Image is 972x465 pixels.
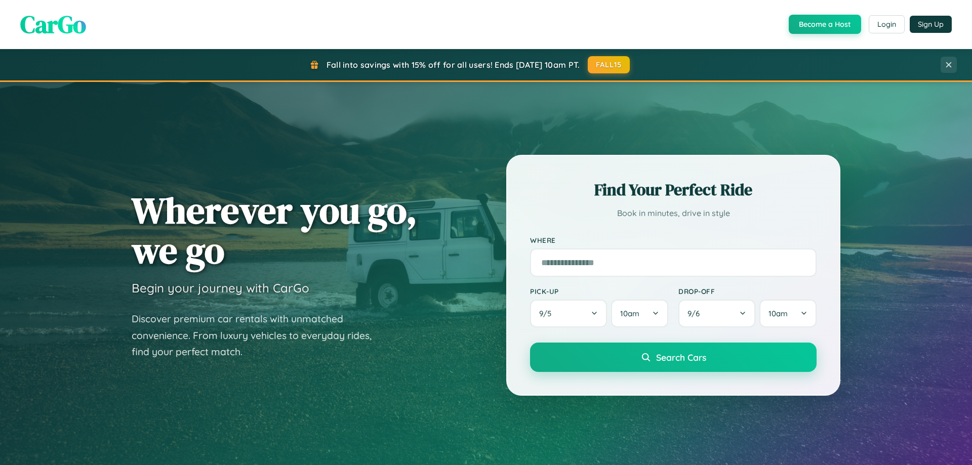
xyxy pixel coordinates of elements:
[20,8,86,41] span: CarGo
[539,309,556,318] span: 9 / 5
[132,280,309,295] h3: Begin your journey with CarGo
[759,300,817,327] button: 10am
[678,287,817,295] label: Drop-off
[530,206,817,221] p: Book in minutes, drive in style
[789,15,861,34] button: Become a Host
[687,309,705,318] span: 9 / 6
[327,60,580,70] span: Fall into savings with 15% off for all users! Ends [DATE] 10am PT.
[132,311,385,360] p: Discover premium car rentals with unmatched convenience. From luxury vehicles to everyday rides, ...
[132,190,417,270] h1: Wherever you go, we go
[588,56,630,73] button: FALL15
[768,309,788,318] span: 10am
[611,300,668,327] button: 10am
[530,343,817,372] button: Search Cars
[530,287,668,295] label: Pick-up
[869,15,905,33] button: Login
[656,352,706,363] span: Search Cars
[678,300,755,327] button: 9/6
[910,16,952,33] button: Sign Up
[530,236,817,244] label: Where
[530,300,607,327] button: 9/5
[620,309,639,318] span: 10am
[530,179,817,201] h2: Find Your Perfect Ride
